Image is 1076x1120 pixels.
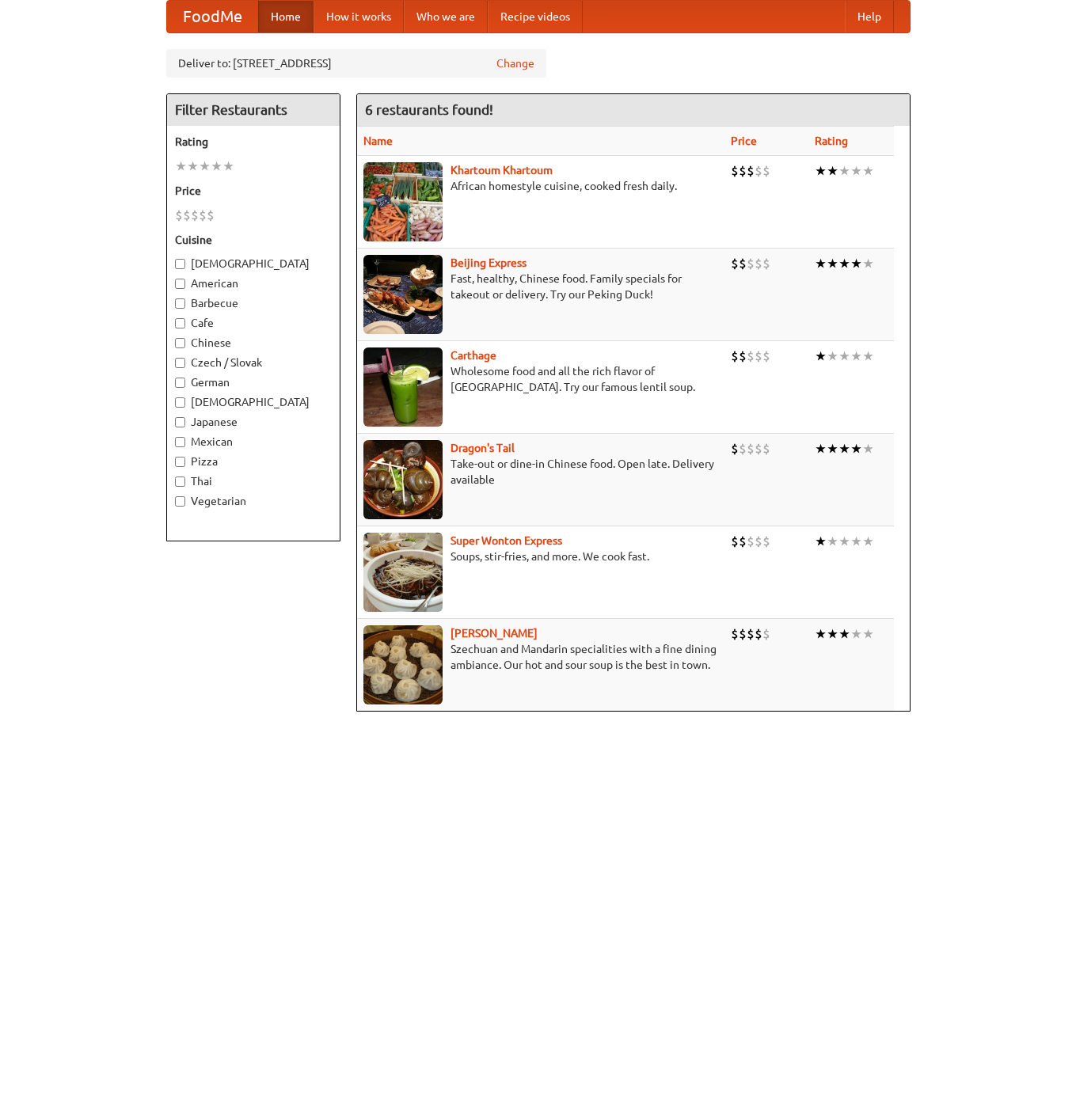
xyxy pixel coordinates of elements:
input: Cafe [175,318,185,328]
p: Soups, stir-fries, and more. We cook fast. [363,549,718,564]
li: $ [731,162,739,180]
li: $ [755,533,762,550]
li: ★ [815,533,827,550]
img: carthage.jpg [363,347,443,427]
label: [DEMOGRAPHIC_DATA] [175,394,332,410]
li: ★ [827,255,838,272]
li: $ [755,162,762,180]
li: $ [731,255,739,272]
li: ★ [838,440,850,457]
li: ★ [850,533,862,550]
li: $ [747,533,755,550]
li: $ [731,533,739,550]
li: ★ [827,347,838,365]
li: $ [762,625,770,643]
a: Super Wonton Express [451,534,562,547]
label: Mexican [175,434,332,450]
li: ★ [827,533,838,550]
li: $ [755,255,762,272]
a: Dragon's Tail [451,442,515,454]
input: Chinese [175,338,185,348]
li: ★ [222,158,234,175]
li: ★ [815,162,827,180]
h4: Filter Restaurants [167,94,340,126]
h5: Rating [175,134,332,150]
li: ★ [815,255,827,272]
li: ★ [862,162,874,180]
a: Help [845,1,894,32]
a: [PERSON_NAME] [451,627,538,640]
li: $ [191,207,199,224]
label: [DEMOGRAPHIC_DATA] [175,256,332,271]
p: African homestyle cuisine, cooked fresh daily. [363,178,718,194]
li: $ [739,255,747,272]
p: Szechuan and Mandarin specialities with a fine dining ambiance. Our hot and sour soup is the best... [363,641,718,673]
img: beijing.jpg [363,255,443,334]
li: ★ [815,625,827,643]
li: ★ [862,255,874,272]
img: khartoum.jpg [363,162,443,241]
a: Khartoum Khartoum [451,164,553,177]
div: Deliver to: [STREET_ADDRESS] [166,49,546,78]
label: Cafe [175,315,332,331]
li: $ [747,347,755,365]
h5: Cuisine [175,232,332,248]
a: Recipe videos [488,1,583,32]
li: $ [755,625,762,643]
label: Chinese [175,335,332,351]
li: $ [731,625,739,643]
li: ★ [862,440,874,457]
li: ★ [827,162,838,180]
li: $ [175,207,183,224]
li: ★ [850,162,862,180]
li: $ [739,347,747,365]
label: Vegetarian [175,493,332,509]
li: ★ [187,158,199,175]
li: ★ [199,158,211,175]
label: Czech / Slovak [175,355,332,370]
input: Mexican [175,437,185,447]
label: Thai [175,473,332,489]
li: $ [762,440,770,457]
a: Rating [815,135,848,147]
label: Barbecue [175,295,332,311]
li: $ [739,533,747,550]
li: $ [739,162,747,180]
li: $ [762,533,770,550]
li: $ [739,440,747,457]
li: $ [183,207,191,224]
input: Czech / Slovak [175,358,185,368]
li: ★ [838,347,850,365]
li: ★ [815,347,827,365]
li: ★ [815,440,827,457]
label: Pizza [175,454,332,469]
li: $ [747,440,755,457]
p: Fast, healthy, Chinese food. Family specials for takeout or delivery. Try our Peking Duck! [363,271,718,302]
li: $ [755,347,762,365]
a: FoodMe [167,1,258,32]
label: German [175,374,332,390]
a: Home [258,1,314,32]
h5: Price [175,183,332,199]
li: $ [747,162,755,180]
input: [DEMOGRAPHIC_DATA] [175,397,185,408]
li: $ [199,207,207,224]
input: [DEMOGRAPHIC_DATA] [175,259,185,269]
a: Who we are [404,1,488,32]
img: dragon.jpg [363,440,443,519]
li: $ [747,255,755,272]
a: Price [731,135,757,147]
a: Carthage [451,349,496,362]
li: $ [747,625,755,643]
li: $ [762,347,770,365]
li: ★ [838,255,850,272]
li: ★ [862,533,874,550]
li: ★ [850,625,862,643]
p: Take-out or dine-in Chinese food. Open late. Delivery available [363,456,718,488]
b: Beijing Express [451,256,527,269]
li: ★ [838,625,850,643]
